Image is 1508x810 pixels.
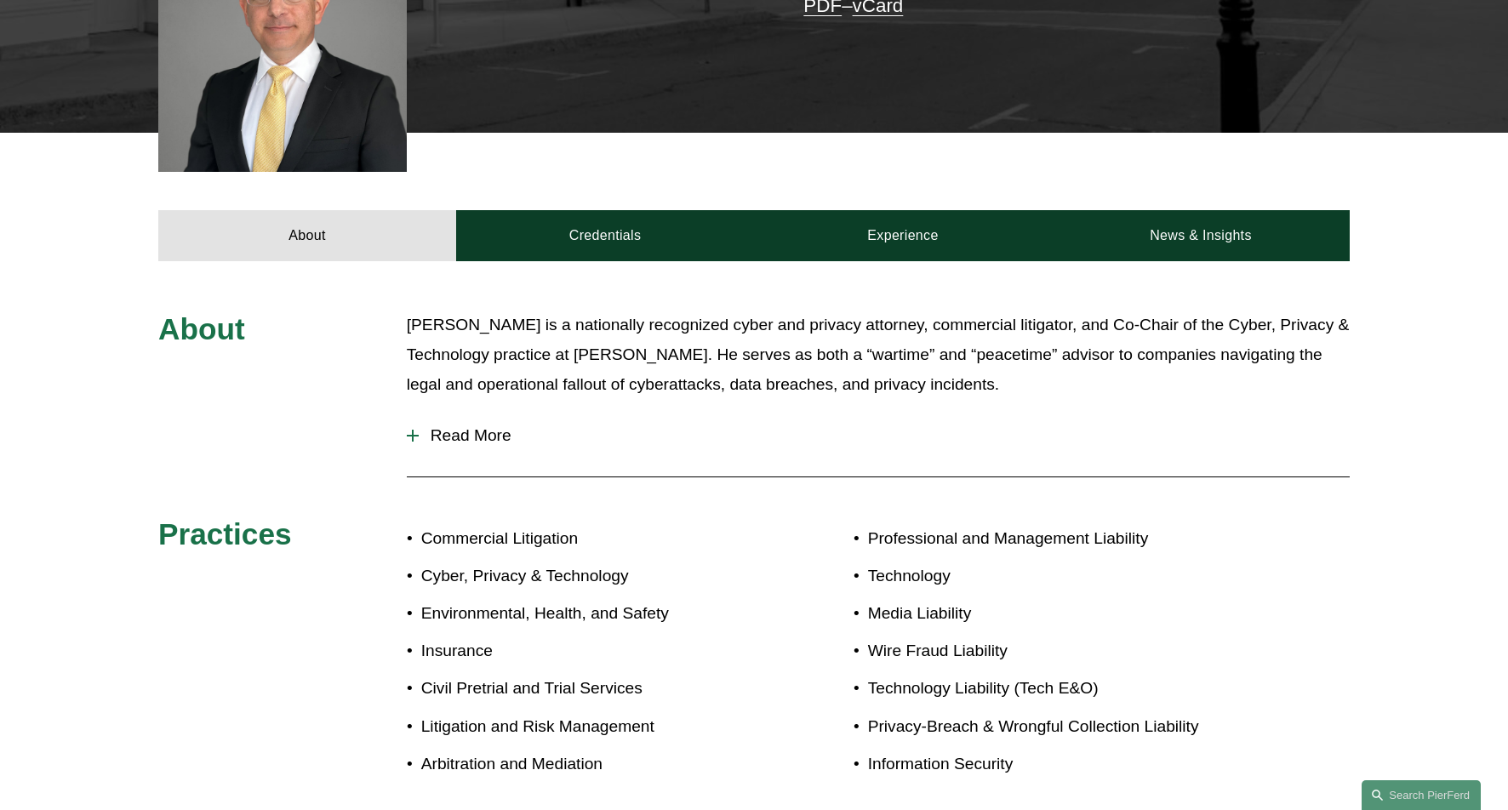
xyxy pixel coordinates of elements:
[456,210,754,261] a: Credentials
[421,674,754,704] p: Civil Pretrial and Trial Services
[868,750,1251,779] p: Information Security
[421,562,754,591] p: Cyber, Privacy & Technology
[158,210,456,261] a: About
[868,599,1251,629] p: Media Liability
[421,524,754,554] p: Commercial Litigation
[1052,210,1350,261] a: News & Insights
[754,210,1052,261] a: Experience
[421,636,754,666] p: Insurance
[407,414,1350,458] button: Read More
[1362,780,1481,810] a: Search this site
[868,562,1251,591] p: Technology
[421,712,754,742] p: Litigation and Risk Management
[868,636,1251,666] p: Wire Fraud Liability
[158,517,292,550] span: Practices
[868,674,1251,704] p: Technology Liability (Tech E&O)
[407,311,1350,399] p: [PERSON_NAME] is a nationally recognized cyber and privacy attorney, commercial litigator, and Co...
[421,599,754,629] p: Environmental, Health, and Safety
[868,524,1251,554] p: Professional and Management Liability
[868,712,1251,742] p: Privacy-Breach & Wrongful Collection Liability
[421,750,754,779] p: Arbitration and Mediation
[419,426,1350,445] span: Read More
[158,312,245,345] span: About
